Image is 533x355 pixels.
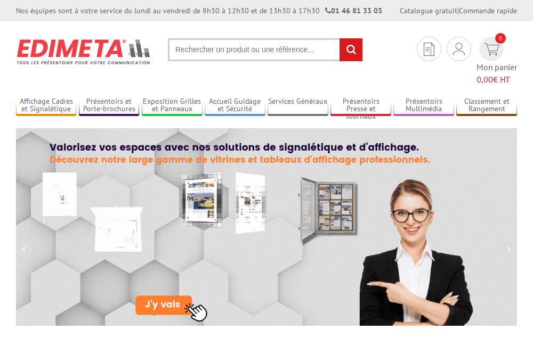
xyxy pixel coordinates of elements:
[142,97,202,114] a: Exposition Grilles et Panneaux
[393,97,454,114] a: Présentoirs Multimédia
[16,97,76,114] a: Affichage Cadres et Signalétique
[477,61,517,86] span: Mon panier
[477,74,493,85] span: 0,00
[16,32,152,71] img: Présentoir, panneau, stand - Edimeta - PLV, affichage, mobilier bureau, entreprise
[205,97,265,114] a: Accueil Guidage et Sécurité
[424,43,434,56] img: devis rapide
[459,6,517,15] a: Commande rapide
[400,5,517,16] div: |
[340,38,362,61] input: rechercher
[325,6,382,15] strong: 01 46 81 33 03
[168,38,363,61] input: Rechercher un produit ou une référence...
[16,5,382,16] div: Nos équipes sont à votre service du lundi au vendredi de 8h30 à 12h30 et de 13h30 à 17h30
[477,37,517,86] a: devis rapide 0 Mon panier 0,00€ HT
[477,73,517,86] span: € HT
[484,43,499,55] img: devis rapide
[453,43,465,55] img: devis rapide
[495,33,506,44] span: 0
[79,97,139,114] a: Présentoirs et Porte-brochures
[268,97,328,114] a: Services Généraux
[330,97,391,114] a: Présentoirs Presse et Journaux
[456,97,516,114] a: Classement et Rangement
[400,6,457,15] a: Catalogue gratuit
